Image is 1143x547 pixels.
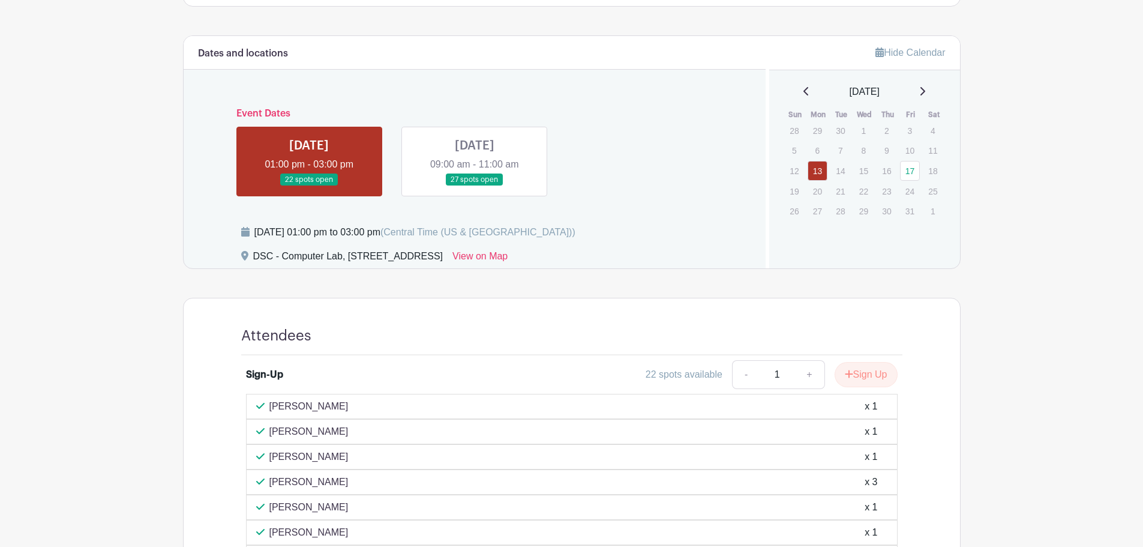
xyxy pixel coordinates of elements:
p: 28 [830,202,850,220]
p: 1 [923,202,943,220]
p: 14 [830,162,850,180]
p: 3 [900,121,920,140]
p: [PERSON_NAME] [269,399,349,414]
a: View on Map [452,249,508,268]
p: 19 [784,182,804,201]
th: Wed [853,109,877,121]
p: [PERSON_NAME] [269,475,349,489]
p: [PERSON_NAME] [269,525,349,540]
a: + [794,360,824,389]
p: 31 [900,202,920,220]
p: 27 [808,202,827,220]
p: 23 [877,182,896,201]
p: 22 [854,182,874,201]
div: DSC - Computer Lab, [STREET_ADDRESS] [253,249,443,268]
p: 9 [877,141,896,160]
a: 13 [808,161,827,181]
p: 21 [830,182,850,201]
p: 25 [923,182,943,201]
div: Sign-Up [246,367,283,382]
span: (Central Time (US & [GEOGRAPHIC_DATA])) [380,227,575,237]
p: 24 [900,182,920,201]
p: 4 [923,121,943,140]
h6: Event Dates [227,108,723,119]
p: 28 [784,121,804,140]
p: 5 [784,141,804,160]
p: [PERSON_NAME] [269,500,349,515]
th: Mon [807,109,830,121]
div: x 1 [865,500,877,515]
div: x 1 [865,425,877,439]
a: 17 [900,161,920,181]
p: 12 [784,162,804,180]
p: 1 [854,121,874,140]
div: x 3 [865,475,877,489]
th: Sun [784,109,807,121]
p: 26 [784,202,804,220]
div: x 1 [865,399,877,414]
p: 16 [877,162,896,180]
th: Fri [899,109,923,121]
div: x 1 [865,525,877,540]
p: 11 [923,141,943,160]
p: 29 [854,202,874,220]
p: 7 [830,141,850,160]
th: Tue [830,109,853,121]
p: 18 [923,162,943,180]
th: Thu [876,109,899,121]
p: [PERSON_NAME] [269,425,349,439]
p: 30 [830,121,850,140]
button: Sign Up [835,362,898,387]
p: 8 [854,141,874,160]
p: 29 [808,121,827,140]
p: 10 [900,141,920,160]
p: 15 [854,162,874,180]
p: 6 [808,141,827,160]
div: [DATE] 01:00 pm to 03:00 pm [254,225,575,240]
a: - [732,360,760,389]
th: Sat [922,109,946,121]
span: [DATE] [850,85,880,99]
p: [PERSON_NAME] [269,450,349,464]
p: 30 [877,202,896,220]
p: 20 [808,182,827,201]
p: 2 [877,121,896,140]
h6: Dates and locations [198,48,288,59]
a: Hide Calendar [875,47,945,58]
div: 22 spots available [646,367,722,382]
h4: Attendees [241,327,311,345]
div: x 1 [865,450,877,464]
